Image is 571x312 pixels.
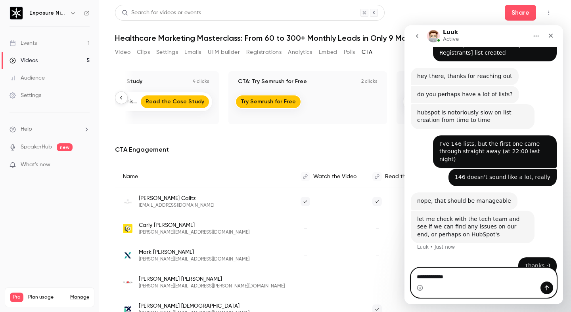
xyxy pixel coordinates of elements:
div: Search for videos or events [122,9,201,17]
span: Help [21,125,32,133]
button: UTM builder [208,46,240,59]
span: – [301,251,310,260]
button: Clips [137,46,150,59]
img: axial3d.com [123,251,132,260]
span: [PERSON_NAME][EMAIL_ADDRESS][DOMAIN_NAME] [139,256,249,263]
button: Top Bar Actions [542,6,555,19]
p: 4 clicks [193,78,209,85]
span: – [372,278,382,287]
div: Settings [10,91,41,99]
p: CTA Engagement [115,145,169,154]
span: [PERSON_NAME] [DEMOGRAPHIC_DATA] [139,302,249,310]
img: Exposure Ninja [10,7,23,19]
div: Events [10,39,37,47]
span: – [301,224,310,233]
button: Analytics [288,46,312,59]
button: Embed [319,46,337,59]
a: Manage [70,294,89,301]
div: Audience [10,74,45,82]
span: What's new [21,161,50,169]
span: Watch the Video [313,174,356,179]
div: Videos [10,57,38,65]
span: [PERSON_NAME][EMAIL_ADDRESS][PERSON_NAME][DOMAIN_NAME] [139,283,285,289]
a: Try Semrush for Free [236,95,301,108]
p: 2 clicks [361,78,377,85]
li: help-dropdown-opener [10,125,90,133]
img: abbeyhousedental.co.uk [123,197,132,206]
span: Read the Case Study [385,174,440,179]
button: CTA [362,46,372,59]
button: Share [505,5,536,21]
span: Plan usage [28,294,65,301]
img: segovia.com.sg [123,278,132,287]
span: [PERSON_NAME] Calitz [139,194,214,202]
button: Emails [184,46,201,59]
button: Settings [156,46,178,59]
p: CTA: Try Semrush for Free [238,78,307,86]
img: therebegiants.com [123,224,132,233]
h6: Exposure Ninja [29,9,67,17]
span: new [57,143,73,151]
iframe: To enrich screen reader interactions, please activate Accessibility in Grammarly extension settings [404,25,563,304]
span: [PERSON_NAME] [PERSON_NAME] [139,275,285,283]
span: – [372,224,382,233]
span: [EMAIL_ADDRESS][DOMAIN_NAME] [139,202,214,209]
div: Name [115,166,293,188]
button: Registrations [246,46,282,59]
h1: Healthcare Marketing Masterclass: From 60 to 300+ Monthly Leads in Only 9 Months [115,33,555,43]
span: Carly [PERSON_NAME] [139,221,249,229]
span: [PERSON_NAME][EMAIL_ADDRESS][DOMAIN_NAME] [139,229,249,236]
button: Video [115,46,130,59]
span: Mark [PERSON_NAME] [139,248,249,256]
a: SpeakerHub [21,143,52,151]
span: – [301,278,310,287]
span: Pro [10,293,23,302]
a: Read the Case Study [141,95,209,108]
span: – [372,251,382,260]
button: Polls [344,46,355,59]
